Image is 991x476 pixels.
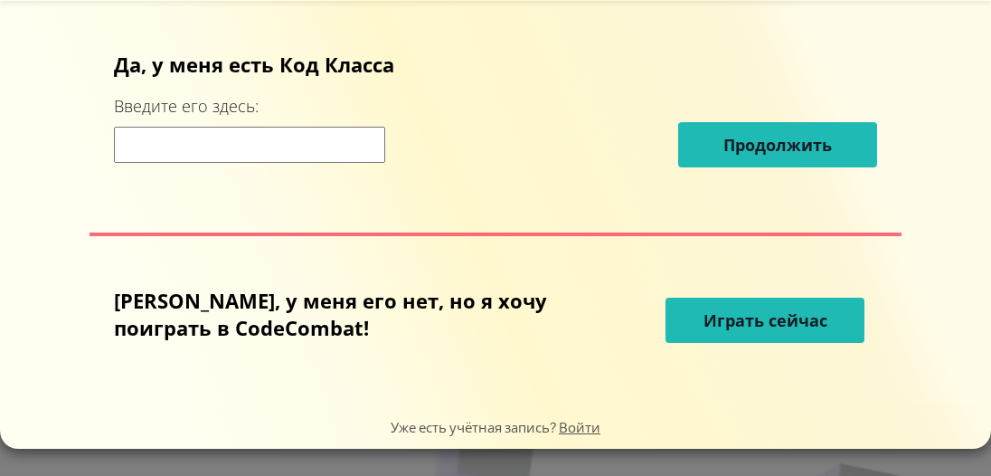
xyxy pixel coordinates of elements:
button: Продолжить [678,122,877,167]
span: Продолжить [723,134,832,156]
label: Введите его здесь: [114,95,259,118]
span: Уже есть учётная запись? [391,418,559,435]
a: Войти [559,418,600,435]
button: Играть сейчас [665,298,864,343]
span: Играть сейчас [703,309,827,331]
p: Да, у меня есть Код Класса [114,51,878,78]
p: [PERSON_NAME], у меня его нет, но я хочу поиграть в CodeCombat! [114,287,563,341]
